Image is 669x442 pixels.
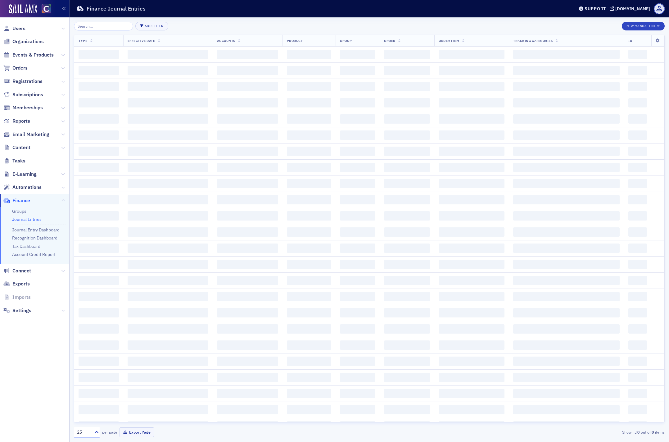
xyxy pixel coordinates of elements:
[217,308,278,317] span: ‌
[12,144,30,151] span: Content
[217,324,278,334] span: ‌
[79,260,119,269] span: ‌
[37,4,51,15] a: View Homepage
[287,227,332,237] span: ‌
[628,389,647,398] span: ‌
[3,38,44,45] a: Organizations
[217,39,235,43] span: Accounts
[12,52,54,58] span: Events & Products
[340,244,375,253] span: ‌
[12,197,30,204] span: Finance
[628,147,647,156] span: ‌
[287,211,332,221] span: ‌
[79,324,119,334] span: ‌
[439,82,504,91] span: ‌
[79,66,119,75] span: ‌
[628,114,647,124] span: ‌
[12,157,25,164] span: Tasks
[636,429,641,435] strong: 0
[42,4,51,14] img: SailAMX
[513,66,620,75] span: ‌
[628,179,647,188] span: ‌
[628,195,647,204] span: ‌
[384,130,430,140] span: ‌
[384,195,430,204] span: ‌
[74,22,133,30] input: Search…
[340,405,375,414] span: ‌
[77,429,91,435] div: 25
[628,373,647,382] span: ‌
[79,292,119,301] span: ‌
[3,104,43,111] a: Memberships
[513,421,620,431] span: ‌
[3,25,25,32] a: Users
[622,22,665,30] button: New Manual Entry
[513,195,620,204] span: ‌
[128,114,208,124] span: ‌
[340,340,375,350] span: ‌
[628,324,647,334] span: ‌
[439,324,504,334] span: ‌
[384,211,430,221] span: ‌
[12,184,42,191] span: Automations
[217,227,278,237] span: ‌
[628,276,647,285] span: ‌
[287,66,332,75] span: ‌
[217,82,278,91] span: ‌
[628,292,647,301] span: ‌
[439,227,504,237] span: ‌
[384,292,430,301] span: ‌
[128,405,208,414] span: ‌
[340,292,375,301] span: ‌
[128,195,208,204] span: ‌
[79,163,119,172] span: ‌
[384,147,430,156] span: ‌
[79,114,119,124] span: ‌
[384,340,430,350] span: ‌
[217,340,278,350] span: ‌
[340,66,375,75] span: ‌
[513,373,620,382] span: ‌
[384,66,430,75] span: ‌
[128,340,208,350] span: ‌
[79,276,119,285] span: ‌
[12,267,31,274] span: Connect
[128,163,208,172] span: ‌
[217,421,278,431] span: ‌
[79,357,119,366] span: ‌
[3,131,49,138] a: Email Marketing
[439,147,504,156] span: ‌
[628,421,647,431] span: ‌
[79,130,119,140] span: ‌
[628,98,647,107] span: ‌
[513,211,620,221] span: ‌
[340,179,375,188] span: ‌
[287,82,332,91] span: ‌
[340,308,375,317] span: ‌
[12,104,43,111] span: Memberships
[384,421,430,431] span: ‌
[128,147,208,156] span: ‌
[3,171,37,178] a: E-Learning
[287,147,332,156] span: ‌
[128,324,208,334] span: ‌
[79,195,119,204] span: ‌
[628,130,647,140] span: ‌
[615,6,650,11] div: [DOMAIN_NAME]
[12,65,28,71] span: Orders
[384,357,430,366] span: ‌
[3,280,30,287] a: Exports
[79,405,119,414] span: ‌
[628,357,647,366] span: ‌
[513,244,620,253] span: ‌
[628,227,647,237] span: ‌
[128,292,208,301] span: ‌
[340,82,375,91] span: ‌
[287,340,332,350] span: ‌
[128,421,208,431] span: ‌
[79,340,119,350] span: ‌
[628,39,632,43] span: ID
[287,405,332,414] span: ‌
[628,66,647,75] span: ‌
[3,78,43,85] a: Registrations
